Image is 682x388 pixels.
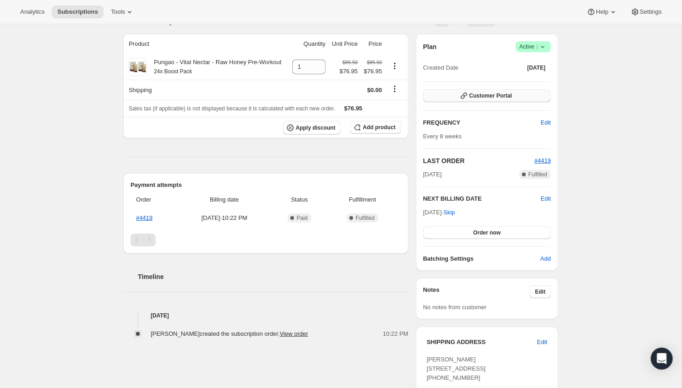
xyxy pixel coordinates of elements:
[123,80,289,100] th: Shipping
[423,63,458,72] span: Created Date
[20,8,44,16] span: Analytics
[423,156,535,165] h2: LAST ORDER
[289,34,328,54] th: Quantity
[522,61,551,74] button: [DATE]
[367,87,382,93] span: $0.00
[356,214,375,222] span: Fulfilled
[344,105,363,112] span: $76.95
[423,285,530,298] h3: Notes
[147,58,281,76] div: Pungao - Vital Nectar - Raw Honey Pre-Workout
[329,195,395,204] span: Fulfillment
[339,67,358,76] span: $76.95
[131,180,401,190] h2: Payment attempts
[423,42,437,51] h2: Plan
[180,195,270,204] span: Billing date
[529,285,551,298] button: Edit
[57,8,98,16] span: Subscriptions
[52,5,104,18] button: Subscriptions
[640,8,662,16] span: Settings
[438,205,460,220] button: Skip
[423,118,541,127] h2: FREQUENCY
[363,124,395,131] span: Add product
[363,67,382,76] span: $76.95
[280,330,308,337] a: View order
[535,288,546,295] span: Edit
[151,330,308,337] span: [PERSON_NAME] created the subscription order.
[535,251,557,266] button: Add
[427,338,537,347] h3: SHIPPING ADDRESS
[423,226,551,239] button: Order now
[423,194,541,203] h2: NEXT BILLING DATE
[469,92,512,99] span: Customer Portal
[283,121,341,135] button: Apply discount
[537,43,538,50] span: |
[535,157,551,164] a: #4419
[625,5,667,18] button: Settings
[423,254,540,263] h6: Batching Settings
[383,329,409,339] span: 10:22 PM
[423,209,455,216] span: [DATE] ·
[296,124,336,131] span: Apply discount
[111,8,125,16] span: Tools
[541,118,551,127] span: Edit
[328,34,360,54] th: Unit Price
[131,190,177,210] th: Order
[343,60,358,65] small: $85.50
[105,5,140,18] button: Tools
[154,68,192,75] small: 24x Boost Pack
[423,133,462,140] span: Every 8 weeks
[123,34,289,54] th: Product
[519,42,547,51] span: Active
[541,194,551,203] button: Edit
[350,121,401,134] button: Add product
[423,89,551,102] button: Customer Portal
[651,348,673,370] div: Open Intercom Messenger
[527,64,546,71] span: [DATE]
[275,195,324,204] span: Status
[535,156,551,165] button: #4419
[180,213,270,223] span: [DATE] · 10:22 PM
[473,229,501,236] span: Order now
[367,60,382,65] small: $85.50
[537,338,547,347] span: Edit
[581,5,623,18] button: Help
[596,8,608,16] span: Help
[387,61,402,71] button: Product actions
[136,214,153,221] a: #4419
[123,311,409,320] h4: [DATE]
[15,5,50,18] button: Analytics
[540,254,551,263] span: Add
[423,304,487,311] span: No notes from customer
[131,234,401,246] nav: Pagination
[532,335,553,350] button: Edit
[387,84,402,94] button: Shipping actions
[443,208,455,217] span: Skip
[535,115,557,130] button: Edit
[129,105,335,112] span: Sales tax (if applicable) is not displayed because it is calculated with each new order.
[297,214,308,222] span: Paid
[423,170,442,179] span: [DATE]
[529,171,547,178] span: Fulfilled
[138,272,409,281] h2: Timeline
[427,356,486,381] span: [PERSON_NAME] [STREET_ADDRESS] [PHONE_NUMBER]
[360,34,385,54] th: Price
[129,58,147,76] img: product img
